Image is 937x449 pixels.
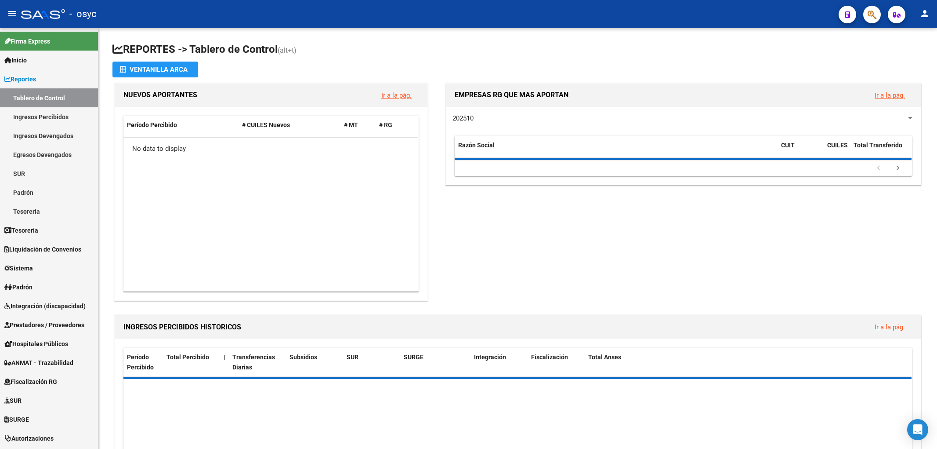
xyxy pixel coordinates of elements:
a: Ir a la pág. [875,323,905,331]
datatable-header-cell: Subsidios [286,348,343,377]
span: Total Transferido [854,142,902,149]
span: # RG [379,121,392,128]
div: Ventanilla ARCA [119,62,191,77]
datatable-header-cell: SURGE [400,348,470,377]
h1: REPORTES -> Tablero de Control [112,42,923,58]
button: Ir a la pág. [868,87,912,103]
span: # MT [344,121,358,128]
button: Ir a la pág. [868,319,912,335]
span: Total Percibido [166,354,209,361]
span: Prestadores / Proveedores [4,320,84,330]
datatable-header-cell: Fiscalización [528,348,585,377]
datatable-header-cell: Integración [470,348,528,377]
span: Inicio [4,55,27,65]
span: SUR [4,396,22,405]
span: INGRESOS PERCIBIDOS HISTORICOS [123,323,241,331]
div: No data to display [123,138,418,160]
span: Razón Social [458,142,495,149]
span: Fiscalización RG [4,377,57,387]
span: CUILES [827,142,848,149]
span: (alt+t) [278,46,297,55]
button: Ventanilla ARCA [112,62,198,77]
span: - osyc [69,4,97,24]
span: Hospitales Públicos [4,339,68,349]
span: Subsidios [289,354,317,361]
span: Fiscalización [531,354,568,361]
a: Ir a la pág. [381,91,412,99]
span: # CUILES Nuevos [242,121,290,128]
datatable-header-cell: Razón Social [455,136,778,165]
datatable-header-cell: Período Percibido [123,116,239,135]
datatable-header-cell: CUIT [778,136,824,165]
span: Transferencias Diarias [232,354,275,371]
span: Autorizaciones [4,434,54,443]
datatable-header-cell: Total Transferido [850,136,912,165]
span: Tesorería [4,226,38,235]
mat-icon: menu [7,8,18,19]
span: Reportes [4,74,36,84]
span: Total Anses [588,354,621,361]
span: SURGE [4,415,29,424]
span: Integración (discapacidad) [4,301,86,311]
datatable-header-cell: Total Percibido [163,348,220,377]
div: Open Intercom Messenger [907,419,928,440]
mat-icon: person [919,8,930,19]
datatable-header-cell: # CUILES Nuevos [239,116,340,135]
span: Período Percibido [127,354,154,371]
button: Ir a la pág. [374,87,419,103]
span: Firma Express [4,37,50,46]
a: Ir a la pág. [875,91,905,99]
span: SUR [347,354,358,361]
datatable-header-cell: Total Anses [585,348,904,377]
datatable-header-cell: Período Percibido [123,348,163,377]
span: NUEVOS APORTANTES [123,91,197,99]
datatable-header-cell: | [220,348,229,377]
span: ANMAT - Trazabilidad [4,358,73,368]
a: go to previous page [870,164,887,173]
datatable-header-cell: # RG [376,116,411,135]
datatable-header-cell: # MT [340,116,376,135]
span: SURGE [404,354,423,361]
span: Período Percibido [127,121,177,128]
span: Liquidación de Convenios [4,245,81,254]
span: EMPRESAS RG QUE MAS APORTAN [455,91,568,99]
datatable-header-cell: CUILES [824,136,850,165]
span: CUIT [781,142,795,149]
datatable-header-cell: SUR [343,348,400,377]
span: | [224,354,225,361]
span: 202510 [452,114,474,122]
span: Sistema [4,263,33,273]
span: Integración [474,354,506,361]
span: Padrón [4,282,33,292]
a: go to next page [890,164,906,173]
datatable-header-cell: Transferencias Diarias [229,348,286,377]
